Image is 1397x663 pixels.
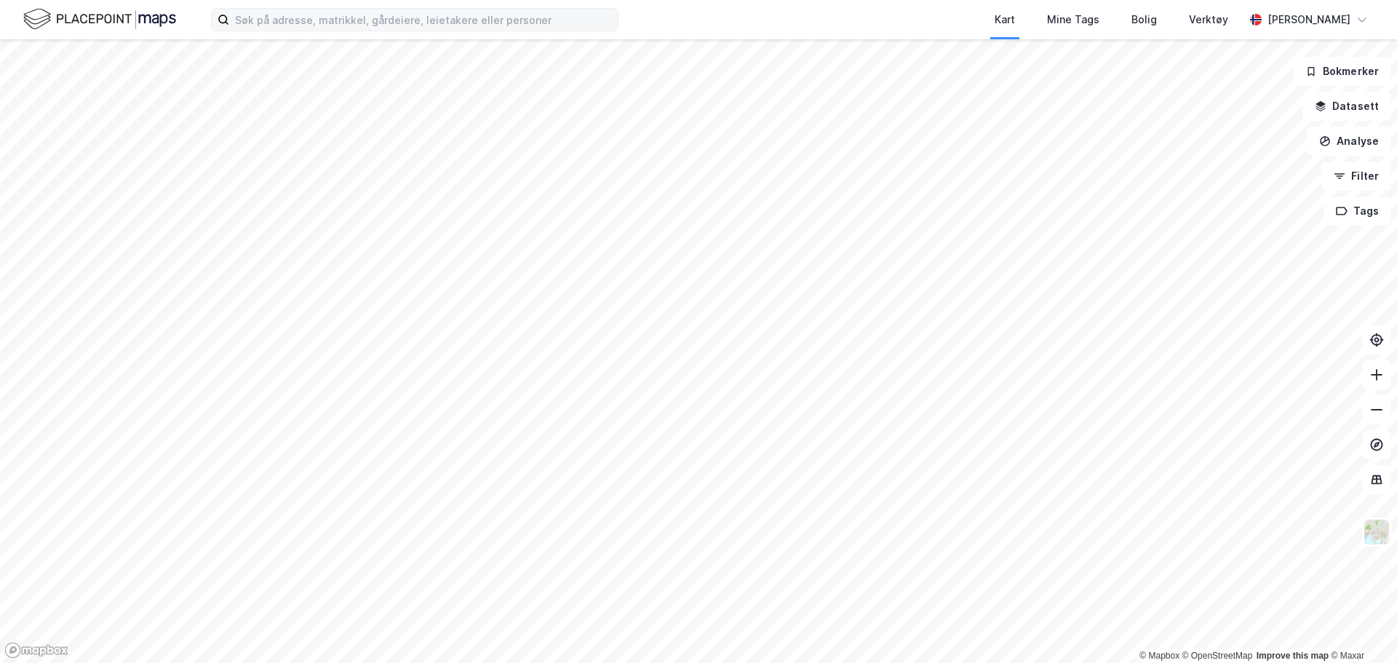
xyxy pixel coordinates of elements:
[1324,196,1391,226] button: Tags
[1293,57,1391,86] button: Bokmerker
[229,9,618,31] input: Søk på adresse, matrikkel, gårdeiere, leietakere eller personer
[1047,11,1099,28] div: Mine Tags
[4,642,68,659] a: Mapbox homepage
[1139,651,1179,661] a: Mapbox
[1324,593,1397,663] iframe: Chat Widget
[1302,92,1391,121] button: Datasett
[1257,651,1329,661] a: Improve this map
[1182,651,1253,661] a: OpenStreetMap
[1267,11,1350,28] div: [PERSON_NAME]
[1307,127,1391,156] button: Analyse
[1189,11,1228,28] div: Verktøy
[23,7,176,32] img: logo.f888ab2527a4732fd821a326f86c7f29.svg
[1321,162,1391,191] button: Filter
[995,11,1015,28] div: Kart
[1363,518,1390,546] img: Z
[1131,11,1157,28] div: Bolig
